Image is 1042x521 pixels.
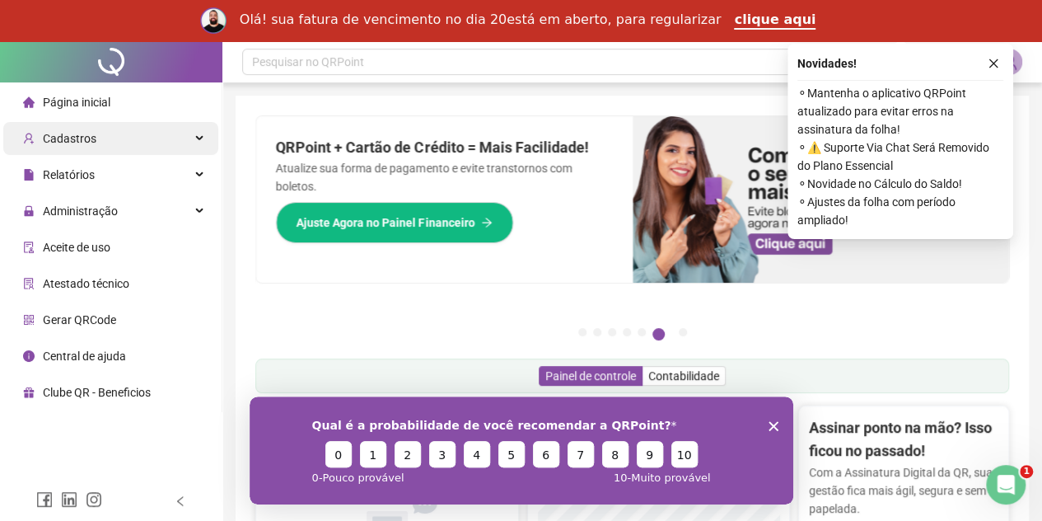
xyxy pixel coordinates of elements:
span: instagram [86,491,102,508]
span: Atestado técnico [43,277,129,290]
span: user-add [23,133,35,144]
span: gift [23,387,35,398]
div: Olá! sua fatura de vencimento no dia 20está em aberto, para regularizar [240,12,722,28]
span: Gerar QRCode [43,313,116,326]
span: ⚬ Ajustes da folha com período ampliado! [797,193,1003,229]
span: lock [23,205,35,217]
span: Cadastros [43,132,96,145]
span: 1 [1020,465,1033,478]
span: Central de ajuda [43,350,126,363]
span: qrcode [23,314,35,326]
button: 7 [679,328,687,336]
span: close [988,58,999,69]
span: ⚬ ⚠️ Suporte Via Chat Será Removido do Plano Essencial [797,138,1003,175]
img: Profile image for Rodolfo [200,7,227,34]
span: Relatórios [43,168,95,181]
span: Administração [43,204,118,218]
span: ⚬ Novidade no Cálculo do Saldo! [797,175,1003,193]
button: 6 [652,328,665,340]
span: ⚬ Mantenha o aplicativo QRPoint atualizado para evitar erros na assinatura da folha! [797,84,1003,138]
button: 3 [608,328,616,336]
span: Página inicial [43,96,110,109]
p: Com a Assinatura Digital da QR, sua gestão fica mais ágil, segura e sem papelada. [809,463,998,518]
span: Aceite de uso [43,241,110,254]
span: Clube QR - Beneficios [43,386,151,399]
span: linkedin [61,491,77,508]
h2: Assinar ponto na mão? Isso ficou no passado! [809,416,998,463]
span: solution [23,278,35,289]
span: audit [23,242,35,253]
span: Novidades ! [797,54,857,73]
button: 5 [638,328,646,336]
iframe: Pesquisa da QRPoint [250,397,793,505]
img: banner%2F75947b42-3b94-469c-a360-407c2d3115d7.png [633,116,1009,283]
span: facebook [36,491,53,508]
h2: QRPoint + Cartão de Crédito = Mais Facilidade! [276,136,613,159]
span: Ajuste Agora no Painel Financeiro [297,214,474,232]
span: left [175,495,186,507]
iframe: Intercom live chat [986,465,1026,505]
span: Painel de controle [545,369,636,383]
button: 4 [623,328,631,336]
span: Contabilidade [648,369,719,383]
button: 1 [578,328,586,336]
span: home [23,96,35,108]
button: Ajuste Agora no Painel Financeiro [276,202,513,243]
span: info-circle [23,350,35,362]
p: Atualize sua forma de pagamento e evite transtornos com boletos. [276,159,613,195]
a: clique aqui [734,12,815,30]
span: file [23,169,35,181]
button: 2 [593,328,601,336]
span: arrow-right [481,217,493,228]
